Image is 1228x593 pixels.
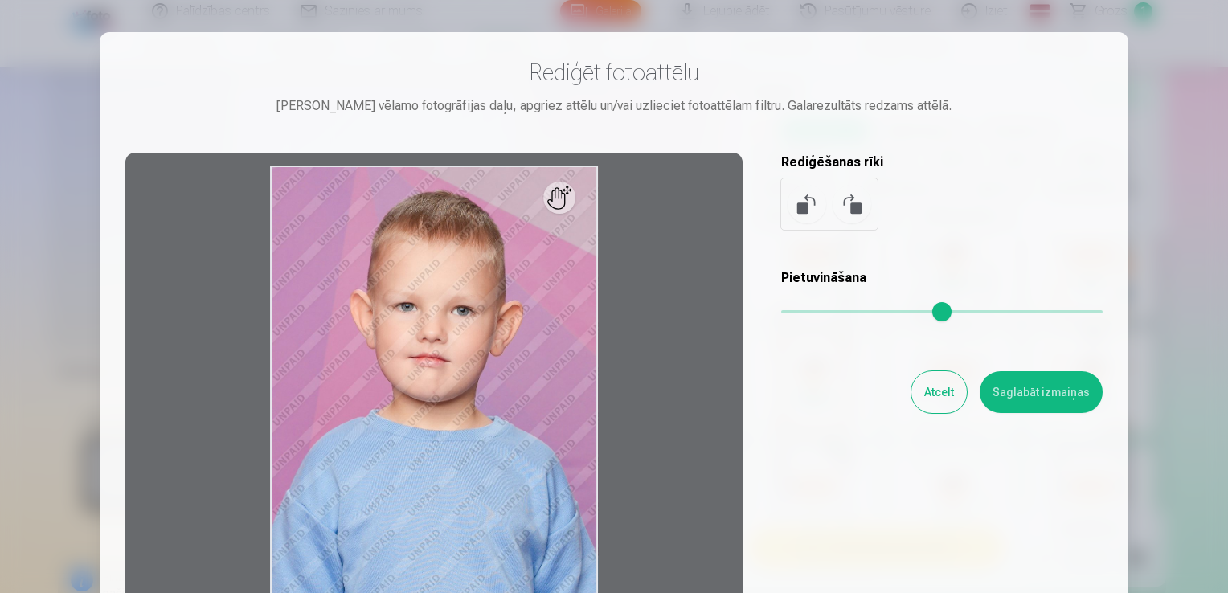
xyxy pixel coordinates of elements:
[980,371,1103,413] button: Saglabāt izmaiņas
[781,153,1103,172] h5: Rediģēšanas rīki
[125,58,1103,87] h3: Rediģēt fotoattēlu
[781,268,1103,288] h5: Pietuvināšana
[125,96,1103,116] div: [PERSON_NAME] vēlamo fotogrāfijas daļu, apgriez attēlu un/vai uzlieciet fotoattēlam filtru. Galar...
[911,371,967,413] button: Atcelt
